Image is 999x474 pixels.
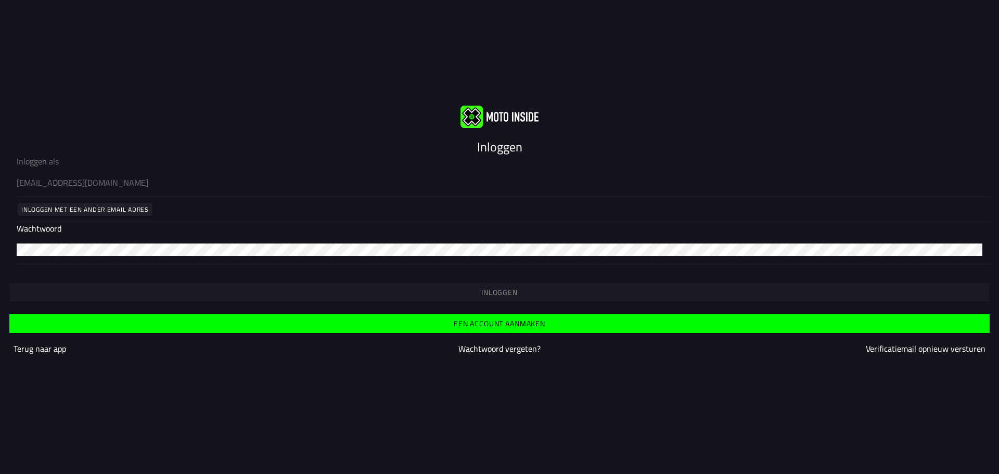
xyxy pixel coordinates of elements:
a: Verificatiemail opnieuw versturen [866,342,985,355]
ion-button: Een account aanmaken [9,314,990,333]
a: Terug naar app [14,342,66,355]
ion-input: Inloggen als [17,155,982,197]
ion-input: Wachtwoord [17,222,982,264]
ion-text: Inloggen [477,137,522,156]
a: Wachtwoord vergeten? [458,342,541,355]
ion-button: Inloggen met een ander email adres [18,203,152,216]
